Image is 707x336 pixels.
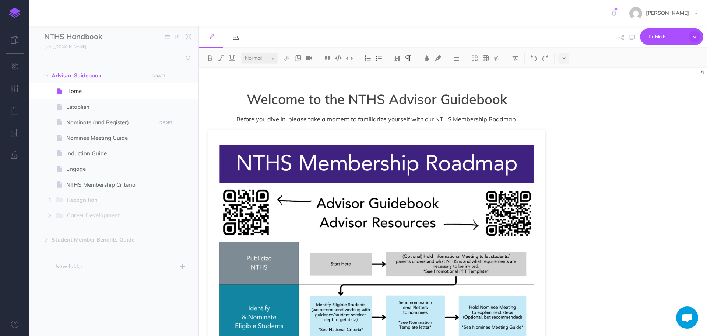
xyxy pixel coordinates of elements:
img: Bold button [207,55,213,61]
span: Before you dive in, please take a moment to familiarize yourself with our NTHS Membership Roadmap. [208,115,545,124]
input: Documentation Name [44,31,131,42]
img: Text background color button [435,55,441,61]
img: Ordered list button [365,55,371,61]
img: Add image button [295,55,301,61]
span: Recognition [67,195,143,205]
img: Alignment dropdown menu button [453,55,460,61]
img: Blockquote button [324,55,331,61]
span: Home [66,87,154,96]
img: Paragraph button [405,55,412,61]
button: DRAFT [150,72,168,80]
span: Welcome to the NTHS Advisor Guidebook [208,92,545,107]
img: Link button [284,55,290,61]
input: Search [44,52,182,65]
span: Student Member Benefits Guide [52,235,145,244]
button: Publish [640,28,703,45]
span: Advisor Guidebook [52,71,145,80]
small: DRAFT [152,73,165,78]
span: NTHS Membership Criteria [66,180,154,189]
img: Underline button [229,55,235,61]
img: Add video button [306,55,312,61]
img: Headings dropdown button [394,55,401,61]
img: Unordered list button [376,55,382,61]
button: DRAFT [157,118,175,127]
small: [URL][DOMAIN_NAME] [44,44,86,49]
span: Engage [66,164,154,173]
span: Induction Guide [66,149,154,158]
span: Nominate (and Register) [66,118,154,127]
img: Callout dropdown menu button [493,55,500,61]
img: e15ca27c081d2886606c458bc858b488.jpg [629,7,642,20]
span: Career Development [67,211,143,221]
span: Establish [66,103,154,111]
p: New folder [56,262,83,270]
small: DRAFT [159,120,172,125]
span: [PERSON_NAME] [642,10,693,16]
img: Text color button [423,55,430,61]
img: Undo [531,55,537,61]
img: Code block button [335,55,342,61]
img: Create table button [482,55,489,61]
a: Open chat [676,306,698,329]
img: Clear styles button [512,55,518,61]
img: Redo [542,55,548,61]
button: New folder [50,259,191,274]
img: Italic button [218,55,224,61]
span: Nominee Meeting Guide [66,134,154,142]
span: Publish [648,31,685,42]
img: Inline code button [346,55,353,61]
img: logo-mark.svg [9,8,20,18]
a: [URL][DOMAIN_NAME] [29,42,94,50]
